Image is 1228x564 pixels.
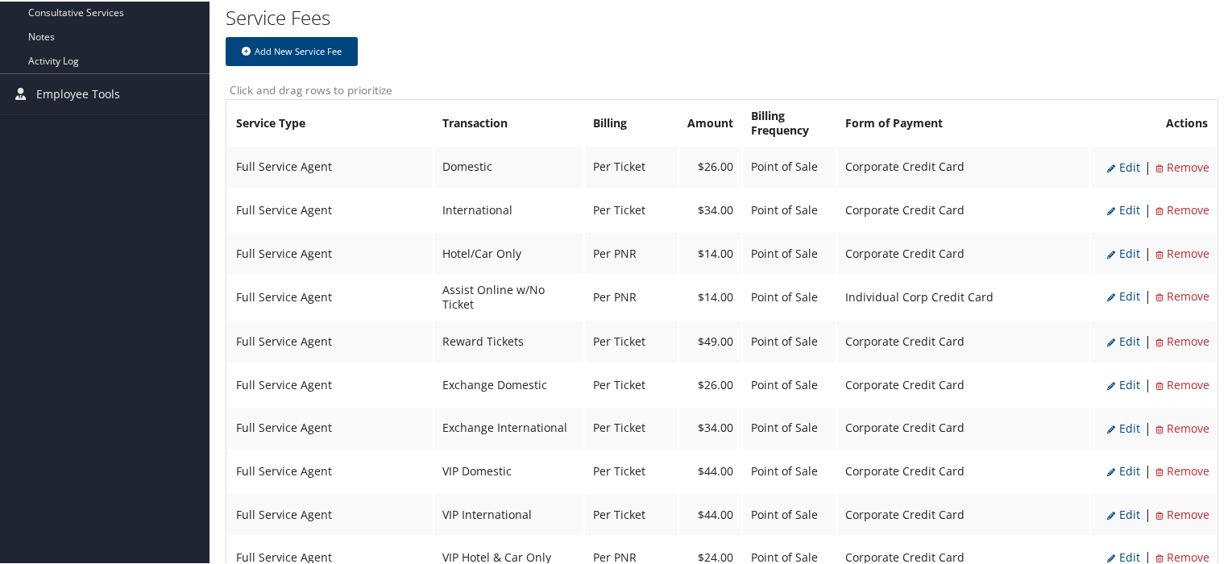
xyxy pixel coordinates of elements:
[226,2,1206,30] h2: Service Fees
[226,35,358,64] button: Add New Service Fee
[1155,332,1209,347] span: Remove
[1107,201,1140,216] span: Edit
[593,332,645,347] span: Per Ticket
[837,406,1089,448] td: Corporate Credit Card
[228,100,433,143] th: Service Type
[1155,287,1209,302] span: Remove
[751,332,818,347] span: Point of Sale
[751,244,818,259] span: Point of Sale
[1140,156,1155,176] li: |
[593,462,645,477] span: Per Ticket
[1140,242,1155,263] li: |
[679,231,741,273] td: $14.00
[228,406,433,448] td: Full Service Agent
[228,319,433,361] td: Full Service Agent
[679,145,741,187] td: $26.00
[1107,158,1140,173] span: Edit
[228,363,433,404] td: Full Service Agent
[36,73,120,113] span: Employee Tools
[593,157,645,172] span: Per Ticket
[837,188,1089,230] td: Corporate Credit Card
[837,492,1089,534] td: Corporate Credit Card
[228,274,433,317] td: Full Service Agent
[1155,244,1209,259] span: Remove
[679,449,741,491] td: $44.00
[1140,459,1155,480] li: |
[228,231,433,273] td: Full Service Agent
[1140,330,1155,350] li: |
[228,492,433,534] td: Full Service Agent
[228,449,433,491] td: Full Service Agent
[751,157,818,172] span: Point of Sale
[751,548,818,563] span: Point of Sale
[1107,332,1140,347] span: Edit
[593,505,645,520] span: Per Ticket
[1140,198,1155,219] li: |
[837,100,1089,143] th: Form of Payment
[679,363,741,404] td: $26.00
[593,201,645,216] span: Per Ticket
[751,201,818,216] span: Point of Sale
[837,363,1089,404] td: Corporate Credit Card
[679,100,741,143] th: Amount
[743,100,836,143] th: Billing Frequency
[228,188,433,230] td: Full Service Agent
[434,188,583,230] td: International
[837,319,1089,361] td: Corporate Credit Card
[679,406,741,448] td: $34.00
[593,244,637,259] span: Per PNR
[837,274,1089,317] td: Individual Corp Credit Card
[434,363,583,404] td: Exchange Domestic
[1107,548,1140,563] span: Edit
[593,375,645,391] span: Per Ticket
[837,231,1089,273] td: Corporate Credit Card
[434,274,583,317] td: Assist Online w/No Ticket
[1107,462,1140,477] span: Edit
[593,418,645,433] span: Per Ticket
[679,319,741,361] td: $49.00
[434,145,583,187] td: Domestic
[593,548,637,563] span: Per PNR
[679,274,741,317] td: $14.00
[1155,505,1209,520] span: Remove
[1107,505,1140,520] span: Edit
[1107,287,1140,302] span: Edit
[837,145,1089,187] td: Corporate Credit Card
[1107,419,1140,434] span: Edit
[1155,201,1209,216] span: Remove
[1107,244,1140,259] span: Edit
[434,406,583,448] td: Exchange International
[434,231,583,273] td: Hotel/Car Only
[1155,158,1209,173] span: Remove
[434,319,583,361] td: Reward Tickets
[593,288,637,303] span: Per PNR
[434,449,583,491] td: VIP Domestic
[679,188,741,230] td: $34.00
[679,492,741,534] td: $44.00
[751,288,818,303] span: Point of Sale
[751,375,818,391] span: Point of Sale
[1155,548,1209,563] span: Remove
[1140,503,1155,524] li: |
[1107,375,1140,391] span: Edit
[751,418,818,433] span: Point of Sale
[1140,373,1155,394] li: |
[751,505,818,520] span: Point of Sale
[837,449,1089,491] td: Corporate Credit Card
[434,100,583,143] th: Transaction
[585,100,678,143] th: Billing
[226,81,1206,97] label: Click and drag rows to prioritize
[1140,417,1155,438] li: |
[434,492,583,534] td: VIP International
[1155,419,1209,434] span: Remove
[1091,100,1216,143] th: Actions
[228,145,433,187] td: Full Service Agent
[1155,462,1209,477] span: Remove
[1155,375,1209,391] span: Remove
[751,462,818,477] span: Point of Sale
[1140,284,1155,305] li: |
